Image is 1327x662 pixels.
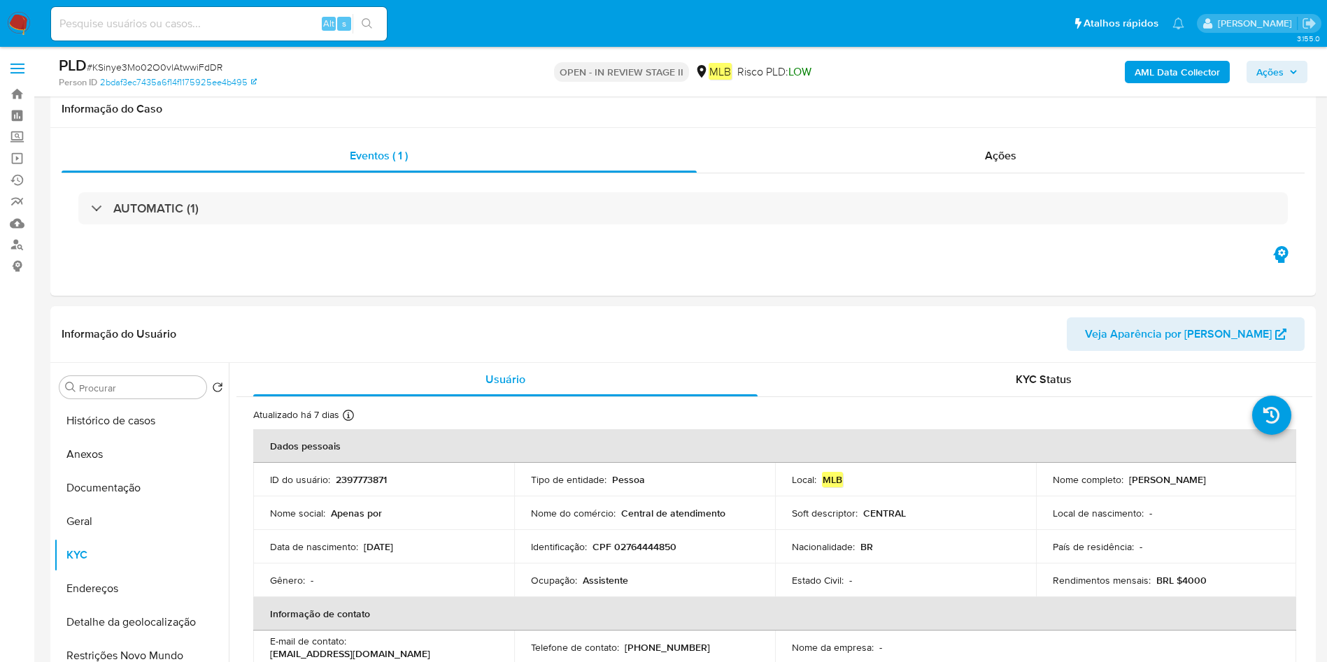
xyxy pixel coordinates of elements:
p: - [849,574,852,587]
span: Usuário [485,371,525,387]
span: KYC Status [1016,371,1072,387]
p: [PHONE_NUMBER] [625,641,710,654]
p: - [1149,507,1152,519]
span: Veja Aparência por [PERSON_NAME] [1085,317,1272,351]
p: - [311,574,313,587]
p: CENTRAL [863,507,906,519]
b: Person ID [59,76,97,89]
p: - [879,641,882,654]
p: Pessoa [612,473,645,486]
p: [DATE] [364,540,393,553]
p: Local : [792,473,816,486]
button: KYC [54,538,229,572]
b: AML Data Collector [1135,61,1220,83]
p: Atualizado há 7 dias [253,408,339,422]
p: Assistente [583,574,628,587]
b: PLD [59,54,87,76]
button: Detalhe da geolocalização [54,605,229,639]
p: Identificação : [531,540,587,553]
p: juliane.miranda@mercadolivre.com [1218,17,1297,30]
p: Apenas por [331,507,382,519]
p: Data de nascimento : [270,540,358,553]
span: LOW [788,64,811,80]
p: BR [860,540,873,553]
em: MLB [822,472,843,487]
p: [PERSON_NAME] [1129,473,1206,486]
button: Anexos [54,438,229,471]
a: Notificações [1172,17,1184,29]
span: Alt [323,17,334,30]
p: Telefone de contato : [531,641,619,654]
a: Sair [1302,16,1317,31]
button: AML Data Collector [1125,61,1230,83]
p: Tipo de entidade : [531,473,606,486]
p: Estado Civil : [792,574,844,587]
span: Risco PLD: [737,64,811,80]
input: Pesquise usuários ou casos... [51,15,387,33]
p: [EMAIL_ADDRESS][DOMAIN_NAME] [270,647,430,660]
h1: Informação do Usuário [62,327,176,341]
input: Procurar [79,382,201,394]
h1: Informação do Caso [62,102,1305,116]
p: Gênero : [270,574,305,587]
span: Ações [985,147,1016,164]
p: País de residência : [1053,540,1134,553]
p: Nome social : [270,507,325,519]
button: search-icon [353,14,381,34]
th: Informação de contato [253,597,1296,631]
button: Veja Aparência por [PERSON_NAME] [1067,317,1305,351]
p: Soft descriptor : [792,507,858,519]
button: Documentação [54,471,229,505]
p: E-mail de contato : [270,635,346,647]
span: # KSinye3Mo02O0vlAtwwiFdDR [87,60,222,74]
em: MLB [709,63,732,80]
button: Ações [1247,61,1307,83]
p: Nome da empresa : [792,641,874,654]
button: Histórico de casos [54,404,229,438]
p: Rendimentos mensais : [1053,574,1151,587]
p: - [1140,540,1142,553]
p: Nome do comércio : [531,507,616,519]
span: Ações [1256,61,1284,83]
p: OPEN - IN REVIEW STAGE II [554,62,689,82]
a: 2bdaf3ec7435a6f14f1175925ee4b495 [100,76,257,89]
p: Central de atendimento [621,507,725,519]
span: Eventos ( 1 ) [350,147,408,164]
button: Procurar [65,382,76,393]
button: Geral [54,505,229,538]
th: Dados pessoais [253,429,1296,463]
span: s [342,17,346,30]
span: Atalhos rápidos [1084,16,1158,31]
p: CPF 02764444850 [592,540,676,553]
div: AUTOMATIC (1) [78,192,1288,224]
button: Endereços [54,572,229,605]
p: ID do usuário : [270,473,330,486]
p: Ocupação : [531,574,577,587]
p: 2397773871 [336,473,387,486]
button: Retornar ao pedido padrão [212,382,223,397]
p: Local de nascimento : [1053,507,1144,519]
h3: AUTOMATIC (1) [113,201,199,216]
p: Nome completo : [1053,473,1123,486]
p: BRL $4000 [1156,574,1207,587]
p: Nacionalidade : [792,540,855,553]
